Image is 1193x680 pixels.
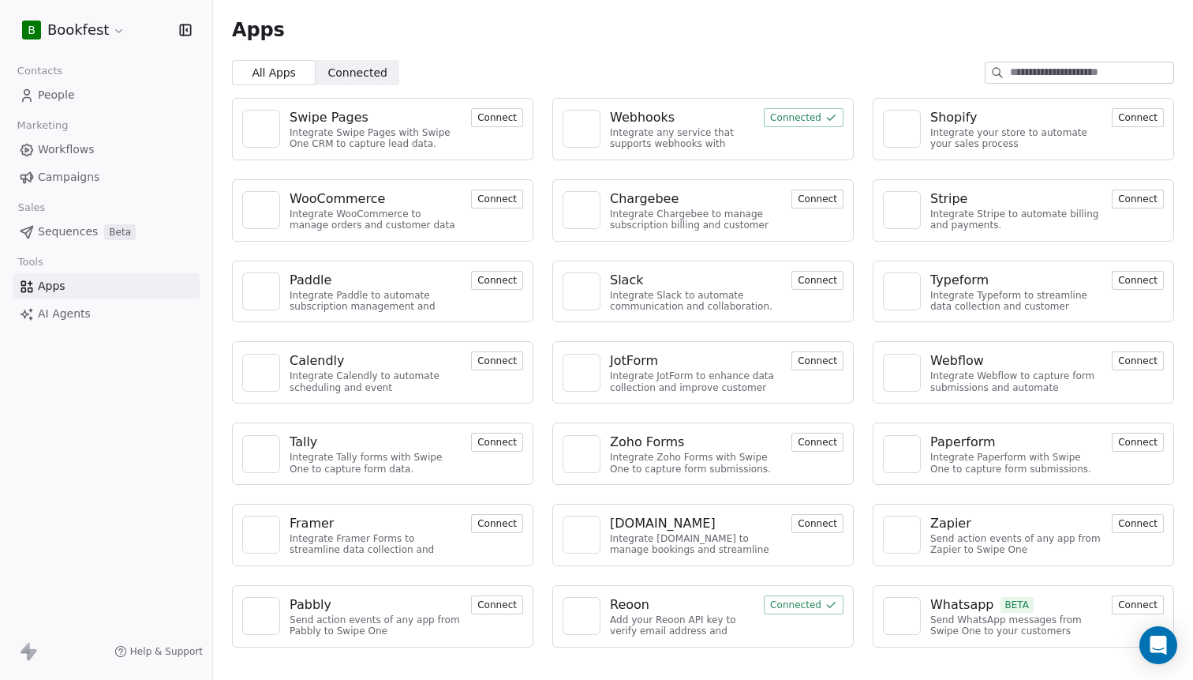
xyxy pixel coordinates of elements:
img: NA [570,604,593,628]
button: Connect [471,351,523,370]
span: Contacts [10,59,69,83]
span: Beta [104,224,136,240]
a: Connect [471,191,523,206]
span: Sequences [38,224,98,240]
div: Integrate Typeform to streamline data collection and customer engagement. [930,290,1102,313]
button: Connected [764,108,843,127]
img: NA [249,604,273,628]
div: Integrate Stripe to automate billing and payments. [930,209,1102,231]
div: Calendly [290,351,344,370]
a: Connect [791,353,843,368]
a: NA [563,597,600,635]
span: Apps [38,278,65,295]
span: People [38,87,75,103]
a: Connect [471,516,523,531]
img: NA [890,280,914,303]
button: Connect [471,271,523,290]
a: NA [563,110,600,148]
img: NA [249,280,273,303]
a: Connect [791,516,843,531]
button: Connect [791,514,843,533]
a: Connect [791,272,843,287]
a: NA [563,272,600,310]
a: NA [883,516,921,554]
div: Reoon [610,595,649,614]
a: NA [563,191,600,229]
button: Connect [791,190,843,209]
a: Zoho Forms [610,433,782,452]
div: Tally [290,433,317,452]
a: Workflows [13,137,200,163]
img: NA [890,604,914,628]
a: Connect [471,272,523,287]
a: NA [883,110,921,148]
a: NA [242,272,280,310]
a: NA [883,191,921,229]
img: NA [890,117,914,141]
div: Framer [290,514,334,533]
div: Paddle [290,271,331,290]
img: NA [890,523,914,547]
button: Connect [1112,271,1164,290]
button: Connect [471,190,523,209]
a: Shopify [930,108,1102,127]
div: WooCommerce [290,190,385,209]
a: Swipe Pages [290,108,462,127]
button: Connect [1112,433,1164,452]
a: Connect [1112,516,1164,531]
div: Chargebee [610,190,679,209]
button: Connect [471,514,523,533]
div: Send action events of any app from Zapier to Swipe One [930,533,1102,556]
span: Bookfest [47,20,109,40]
div: Pabbly [290,595,331,614]
button: Connect [471,108,523,127]
div: Slack [610,271,643,290]
button: Connect [1112,190,1164,209]
a: Typeform [930,271,1102,290]
a: WooCommerce [290,190,462,209]
a: NA [563,516,600,554]
button: Connect [471,595,523,614]
span: Help & Support [130,645,203,658]
button: Connect [1112,351,1164,370]
a: Webhooks [610,108,754,127]
div: JotForm [610,351,658,370]
a: AI Agents [13,301,200,327]
button: Connect [791,351,843,370]
a: NA [242,354,280,392]
a: Connect [471,434,523,449]
a: NA [242,435,280,473]
span: Campaigns [38,169,99,186]
div: Integrate Framer Forms to streamline data collection and customer engagement. [290,533,462,556]
img: NA [249,198,273,222]
img: NA [570,523,593,547]
div: Integrate your store to automate your sales process [930,127,1102,150]
img: NA [890,198,914,222]
div: Integrate Slack to automate communication and collaboration. [610,290,782,313]
div: Integrate JotForm to enhance data collection and improve customer engagement. [610,370,782,393]
a: NA [242,597,280,635]
a: Chargebee [610,190,782,209]
a: NA [242,516,280,554]
a: SequencesBeta [13,219,200,245]
div: Integrate Chargebee to manage subscription billing and customer data. [610,209,782,231]
a: Pabbly [290,595,462,614]
a: NA [883,435,921,473]
div: Integrate Calendly to automate scheduling and event management. [290,370,462,393]
a: Connect [471,353,523,368]
a: Connect [1112,353,1164,368]
a: NA [563,435,600,473]
button: BBookfest [19,17,129,43]
span: AI Agents [38,306,91,322]
div: Add your Reoon API key to verify email address and reduce bounces [610,614,754,637]
a: Campaigns [13,164,200,190]
a: Webflow [930,351,1102,370]
div: Webhooks [610,108,675,127]
img: NA [570,198,593,222]
button: Connect [791,271,843,290]
a: Connected [764,597,843,612]
div: Shopify [930,108,978,127]
div: Integrate any service that supports webhooks with Swipe One to capture and automate data workflows. [610,127,754,150]
div: Integrate WooCommerce to manage orders and customer data [290,209,462,231]
button: Connect [1112,595,1164,614]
